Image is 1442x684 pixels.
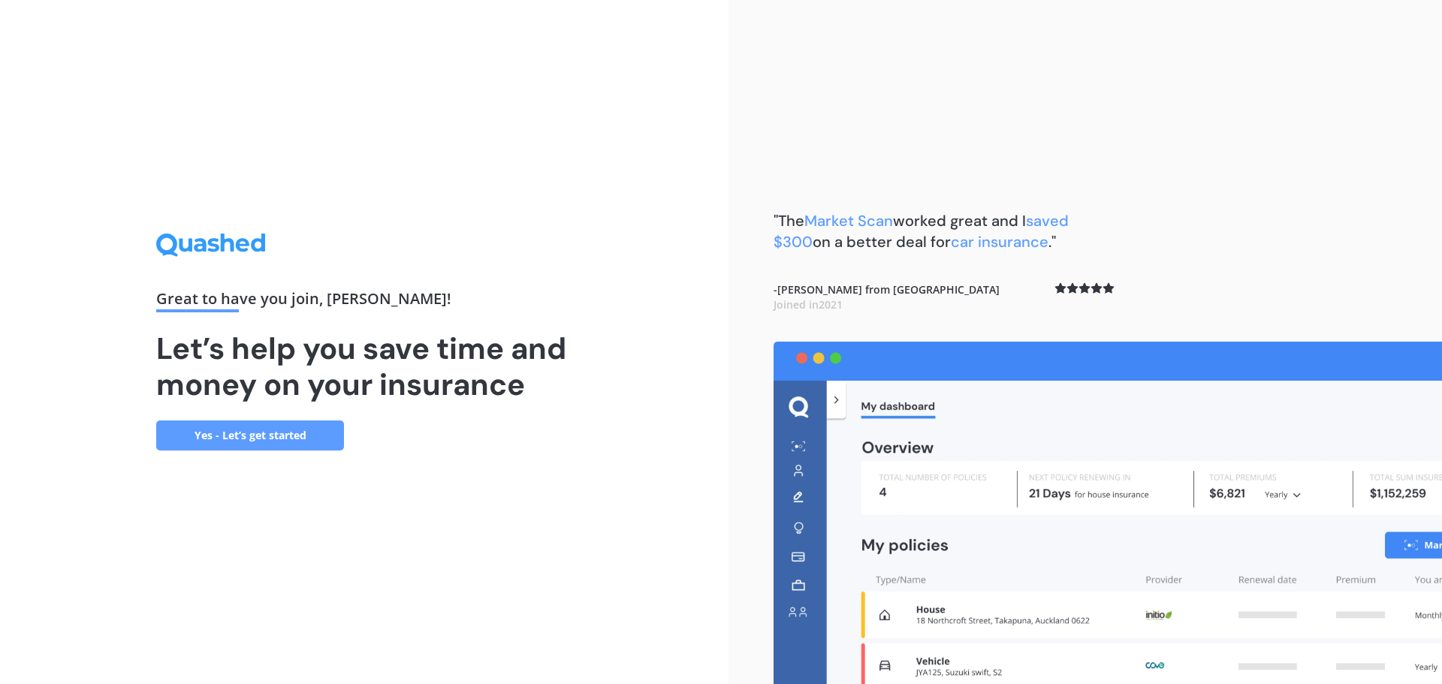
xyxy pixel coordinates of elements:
[951,232,1048,252] span: car insurance
[774,342,1442,684] img: dashboard.webp
[774,282,1000,312] b: - [PERSON_NAME] from [GEOGRAPHIC_DATA]
[156,330,572,402] h1: Let’s help you save time and money on your insurance
[774,297,843,312] span: Joined in 2021
[156,420,344,450] a: Yes - Let’s get started
[774,211,1069,252] b: "The worked great and I on a better deal for ."
[774,211,1069,252] span: saved $300
[804,211,893,231] span: Market Scan
[156,291,572,312] div: Great to have you join , [PERSON_NAME] !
